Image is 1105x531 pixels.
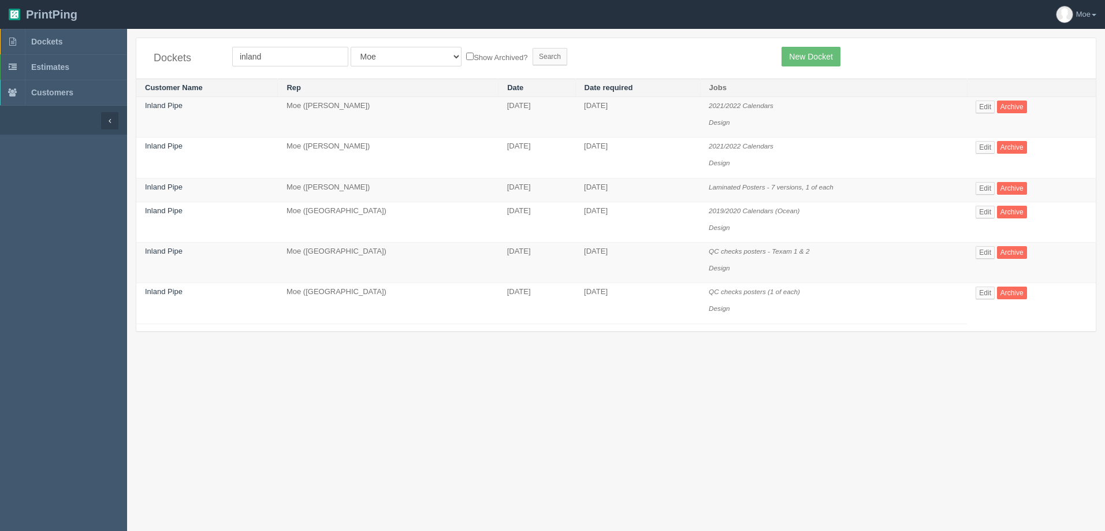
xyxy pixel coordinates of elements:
span: Customers [31,88,73,97]
td: [DATE] [498,138,575,178]
img: avatar_default-7531ab5dedf162e01f1e0bb0964e6a185e93c5c22dfe317fb01d7f8cd2b1632c.jpg [1056,6,1073,23]
i: 2019/2020 Calendars (Ocean) [709,207,799,214]
a: Edit [976,141,995,154]
i: Design [709,159,730,166]
i: Design [709,264,730,272]
a: Inland Pipe [145,287,183,296]
td: [DATE] [575,243,700,283]
i: Design [709,305,730,312]
i: 2021/2022 Calendars [709,102,773,109]
i: QC checks posters (1 of each) [709,288,800,295]
td: [DATE] [575,97,700,138]
i: QC checks posters - Texam 1 & 2 [709,247,809,255]
td: [DATE] [575,138,700,178]
input: Customer Name [232,47,348,66]
td: [DATE] [575,178,700,202]
i: Laminated Posters - 7 versions, 1 of each [709,183,834,191]
a: Archive [997,101,1027,113]
i: 2021/2022 Calendars [709,142,773,150]
td: Moe ([PERSON_NAME]) [278,178,498,202]
a: Inland Pipe [145,142,183,150]
td: Moe ([GEOGRAPHIC_DATA]) [278,202,498,243]
label: Show Archived? [466,50,527,64]
th: Jobs [700,79,967,97]
a: Archive [997,206,1027,218]
td: [DATE] [575,283,700,324]
span: Dockets [31,37,62,46]
a: Archive [997,141,1027,154]
input: Search [533,48,567,65]
a: Inland Pipe [145,206,183,215]
td: [DATE] [498,202,575,243]
td: Moe ([PERSON_NAME]) [278,97,498,138]
a: Date required [585,83,633,92]
a: Date [507,83,523,92]
span: Estimates [31,62,69,72]
i: Design [709,118,730,126]
a: Edit [976,206,995,218]
a: Archive [997,246,1027,259]
td: [DATE] [575,202,700,243]
input: Show Archived? [466,53,474,60]
a: Inland Pipe [145,183,183,191]
a: Customer Name [145,83,203,92]
td: [DATE] [498,178,575,202]
a: Edit [976,246,995,259]
a: Edit [976,101,995,113]
td: [DATE] [498,283,575,324]
h4: Dockets [154,53,215,64]
i: Design [709,224,730,231]
td: Moe ([PERSON_NAME]) [278,138,498,178]
img: logo-3e63b451c926e2ac314895c53de4908e5d424f24456219fb08d385ab2e579770.png [9,9,20,20]
td: Moe ([GEOGRAPHIC_DATA]) [278,283,498,324]
a: Inland Pipe [145,247,183,255]
a: Edit [976,287,995,299]
a: Inland Pipe [145,101,183,110]
a: Archive [997,182,1027,195]
td: [DATE] [498,97,575,138]
td: Moe ([GEOGRAPHIC_DATA]) [278,243,498,283]
a: Archive [997,287,1027,299]
a: New Docket [782,47,840,66]
td: [DATE] [498,243,575,283]
a: Rep [287,83,301,92]
a: Edit [976,182,995,195]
